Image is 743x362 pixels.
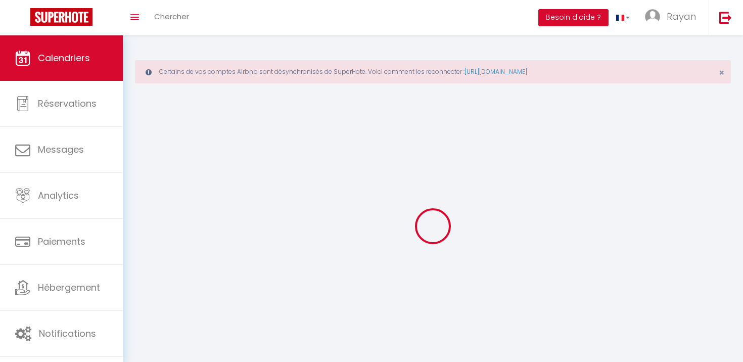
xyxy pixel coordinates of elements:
[719,66,724,79] span: ×
[538,9,609,26] button: Besoin d'aide ?
[645,9,660,24] img: ...
[38,143,84,156] span: Messages
[719,68,724,77] button: Close
[39,327,96,340] span: Notifications
[135,60,731,83] div: Certains de vos comptes Airbnb sont désynchronisés de SuperHote. Voici comment les reconnecter :
[38,281,100,294] span: Hébergement
[154,11,189,22] span: Chercher
[38,235,85,248] span: Paiements
[38,189,79,202] span: Analytics
[38,52,90,64] span: Calendriers
[30,8,92,26] img: Super Booking
[719,11,732,24] img: logout
[38,97,97,110] span: Réservations
[465,67,527,76] a: [URL][DOMAIN_NAME]
[667,10,696,23] span: Rayan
